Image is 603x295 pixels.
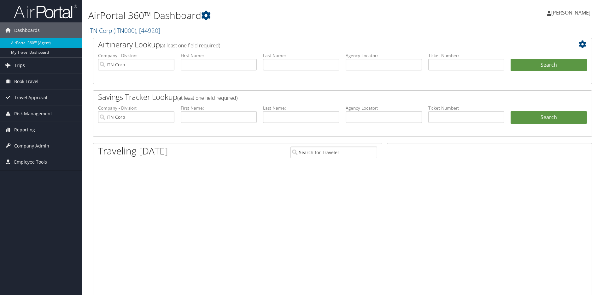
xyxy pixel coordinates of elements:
[177,94,237,101] span: (at least one field required)
[511,111,587,124] a: Search
[14,74,38,89] span: Book Travel
[181,52,257,59] label: First Name:
[547,3,597,22] a: [PERSON_NAME]
[98,39,545,50] h2: Airtinerary Lookup
[98,105,174,111] label: Company - Division:
[14,154,47,170] span: Employee Tools
[428,105,505,111] label: Ticket Number:
[98,92,545,102] h2: Savings Tracker Lookup
[136,26,160,35] span: , [ 44920 ]
[14,22,40,38] span: Dashboards
[98,111,174,123] input: search accounts
[14,138,49,154] span: Company Admin
[14,122,35,138] span: Reporting
[346,105,422,111] label: Agency Locator:
[290,147,377,158] input: Search for Traveler
[114,26,136,35] span: ( ITN000 )
[160,42,220,49] span: (at least one field required)
[263,52,339,59] label: Last Name:
[14,57,25,73] span: Trips
[14,90,47,105] span: Travel Approval
[181,105,257,111] label: First Name:
[263,105,339,111] label: Last Name:
[14,4,77,19] img: airportal-logo.png
[551,9,590,16] span: [PERSON_NAME]
[346,52,422,59] label: Agency Locator:
[88,9,427,22] h1: AirPortal 360™ Dashboard
[98,144,168,158] h1: Traveling [DATE]
[88,26,160,35] a: ITN Corp
[14,106,52,122] span: Risk Management
[428,52,505,59] label: Ticket Number:
[511,59,587,71] button: Search
[98,52,174,59] label: Company - Division:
